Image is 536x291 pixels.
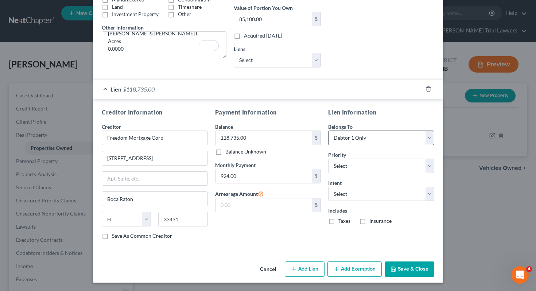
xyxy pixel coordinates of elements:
label: Other information [102,24,144,31]
label: Taxes [338,217,350,225]
input: 0.00 [234,12,312,26]
div: $ [312,131,321,145]
label: Value of Portion You Own [234,4,293,12]
label: Intent [328,179,342,187]
button: Add Lien [285,261,325,277]
span: Belongs To [328,124,353,130]
input: 0.00 [215,198,312,212]
input: Enter address... [102,151,207,165]
iframe: Intercom live chat [511,266,529,284]
div: $ [312,169,321,183]
label: Includes [328,207,434,214]
button: Cancel [254,262,282,277]
label: Insurance [369,217,392,225]
label: Balance Unknown [225,148,266,155]
input: Enter city... [102,192,207,206]
label: Land [112,3,123,11]
input: Enter zip... [158,212,207,226]
input: 0.00 [215,131,312,145]
label: Liens [234,45,245,53]
span: Creditor [102,124,121,130]
label: Acquired [DATE] [244,32,282,39]
button: Save & Close [385,261,434,277]
h5: Payment Information [215,108,321,117]
label: Save As Common Creditor [112,232,172,240]
label: Other [178,11,191,18]
textarea: To enrich screen reader interactions, please activate Accessibility in Grammarly extension settings [102,31,226,58]
label: Investment Property [112,11,159,18]
label: Monthly Payment [215,161,256,169]
div: $ [312,198,321,212]
h5: Creditor Information [102,108,208,117]
button: Add Exemption [327,261,382,277]
span: 4 [526,266,532,272]
input: Apt, Suite, etc... [102,172,207,186]
span: $118,735.00 [123,86,155,93]
input: 0.00 [215,169,312,183]
span: Lien [110,86,121,93]
label: Timeshare [178,3,202,11]
h5: Lien Information [328,108,434,117]
div: $ [312,12,321,26]
span: Priority [328,152,346,158]
input: Search creditor by name... [102,131,208,145]
label: Arrearage Amount [215,189,264,198]
label: Balance [215,123,233,131]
